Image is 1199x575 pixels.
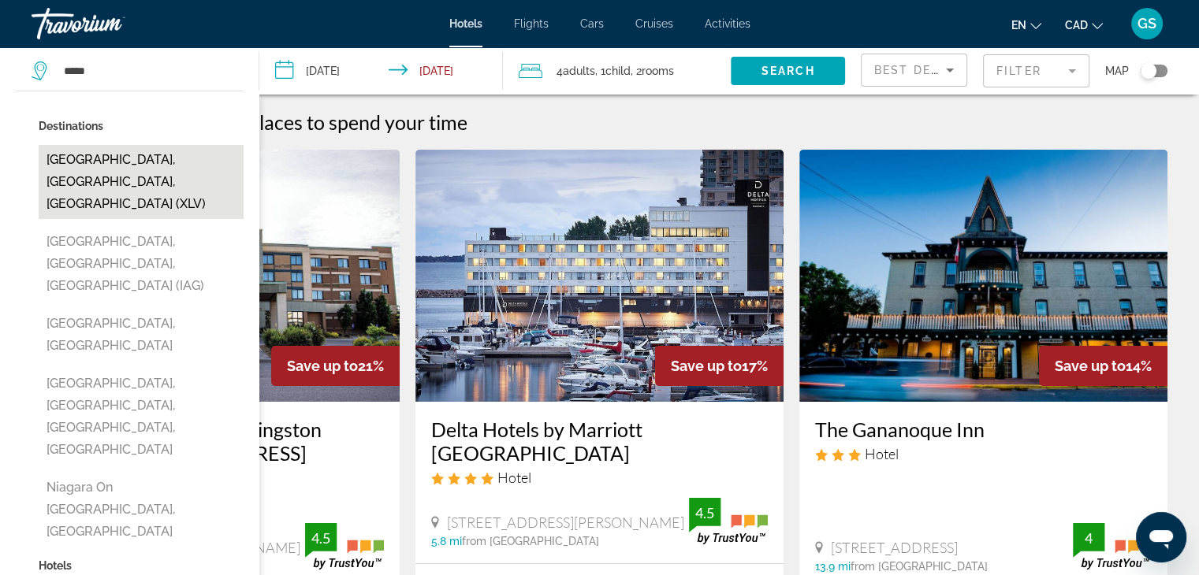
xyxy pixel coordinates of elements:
[1138,16,1156,32] span: GS
[497,469,531,486] span: Hotel
[225,110,467,134] h2: 18
[1073,523,1152,569] img: trustyou-badge.svg
[1105,60,1129,82] span: Map
[1126,7,1167,40] button: User Menu
[635,17,673,30] a: Cruises
[1055,358,1126,374] span: Save up to
[851,560,988,573] span: from [GEOGRAPHIC_DATA]
[39,309,244,361] button: [GEOGRAPHIC_DATA], [GEOGRAPHIC_DATA]
[671,358,742,374] span: Save up to
[815,417,1152,441] a: The Gananoque Inn
[431,535,462,547] span: 5.8 mi
[39,473,244,547] button: Niagara On [GEOGRAPHIC_DATA], [GEOGRAPHIC_DATA]
[865,445,899,462] span: Hotel
[449,17,482,30] a: Hotels
[1065,13,1103,36] button: Change currency
[815,445,1152,462] div: 3 star Hotel
[563,65,595,77] span: Adults
[431,469,768,486] div: 4 star Hotel
[32,3,189,44] a: Travorium
[580,17,604,30] a: Cars
[705,17,750,30] a: Activities
[1073,529,1104,547] div: 4
[815,560,851,573] span: 13.9 mi
[447,514,684,531] span: [STREET_ADDRESS][PERSON_NAME]
[248,110,467,134] span: places to spend your time
[415,150,784,402] img: Hotel image
[305,529,337,547] div: 4.5
[874,64,956,76] span: Best Deals
[799,150,1167,402] img: Hotel image
[761,65,815,77] span: Search
[655,346,784,386] div: 17%
[1011,13,1041,36] button: Change language
[514,17,549,30] a: Flights
[595,60,631,82] span: , 1
[689,498,768,544] img: trustyou-badge.svg
[831,539,958,556] span: [STREET_ADDRESS]
[1065,19,1088,32] span: CAD
[431,417,768,465] a: Delta Hotels by Marriott [GEOGRAPHIC_DATA]
[1039,346,1167,386] div: 14%
[287,358,358,374] span: Save up to
[557,60,595,82] span: 4
[731,57,845,85] button: Search
[983,54,1089,88] button: Filter
[305,523,384,569] img: trustyou-badge.svg
[689,503,721,522] div: 4.5
[642,65,674,77] span: rooms
[462,535,599,547] span: from [GEOGRAPHIC_DATA]
[39,227,244,301] button: [GEOGRAPHIC_DATA], [GEOGRAPHIC_DATA], [GEOGRAPHIC_DATA] (IAG)
[631,60,674,82] span: , 2
[1011,19,1026,32] span: en
[271,346,400,386] div: 21%
[605,65,631,77] span: Child
[1129,64,1167,78] button: Toggle map
[503,47,731,95] button: Travelers: 4 adults, 1 child
[259,47,503,95] button: Check-in date: Sep 22, 2025 Check-out date: Sep 23, 2025
[874,61,954,80] mat-select: Sort by
[39,369,244,465] button: [GEOGRAPHIC_DATA], [GEOGRAPHIC_DATA], [GEOGRAPHIC_DATA], [GEOGRAPHIC_DATA]
[39,145,244,219] button: [GEOGRAPHIC_DATA], [GEOGRAPHIC_DATA], [GEOGRAPHIC_DATA] (XLV)
[39,115,244,137] p: Destinations
[1136,512,1186,562] iframe: Button to launch messaging window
